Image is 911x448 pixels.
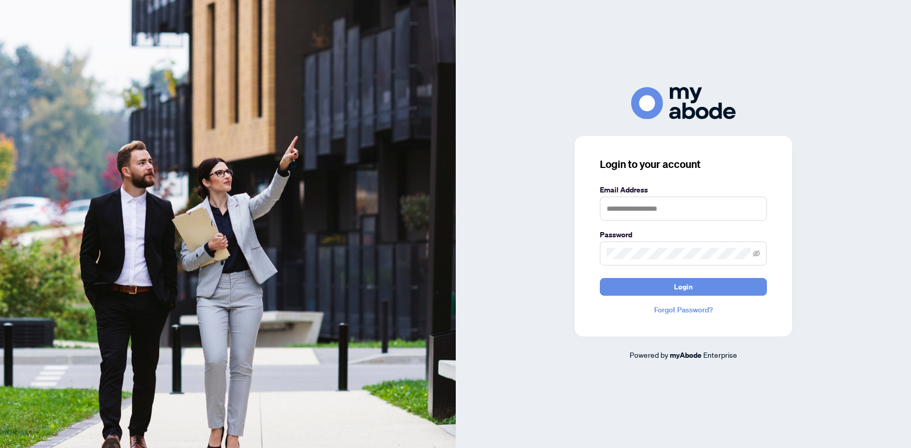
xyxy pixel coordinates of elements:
span: eye-invisible [753,250,760,257]
label: Email Address [600,184,767,196]
label: Password [600,229,767,240]
span: Enterprise [703,350,737,359]
button: Login [600,278,767,296]
a: myAbode [670,349,702,361]
span: Powered by [630,350,668,359]
img: ma-logo [631,87,736,119]
h3: Login to your account [600,157,767,172]
a: Forgot Password? [600,304,767,316]
span: Login [674,279,693,295]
